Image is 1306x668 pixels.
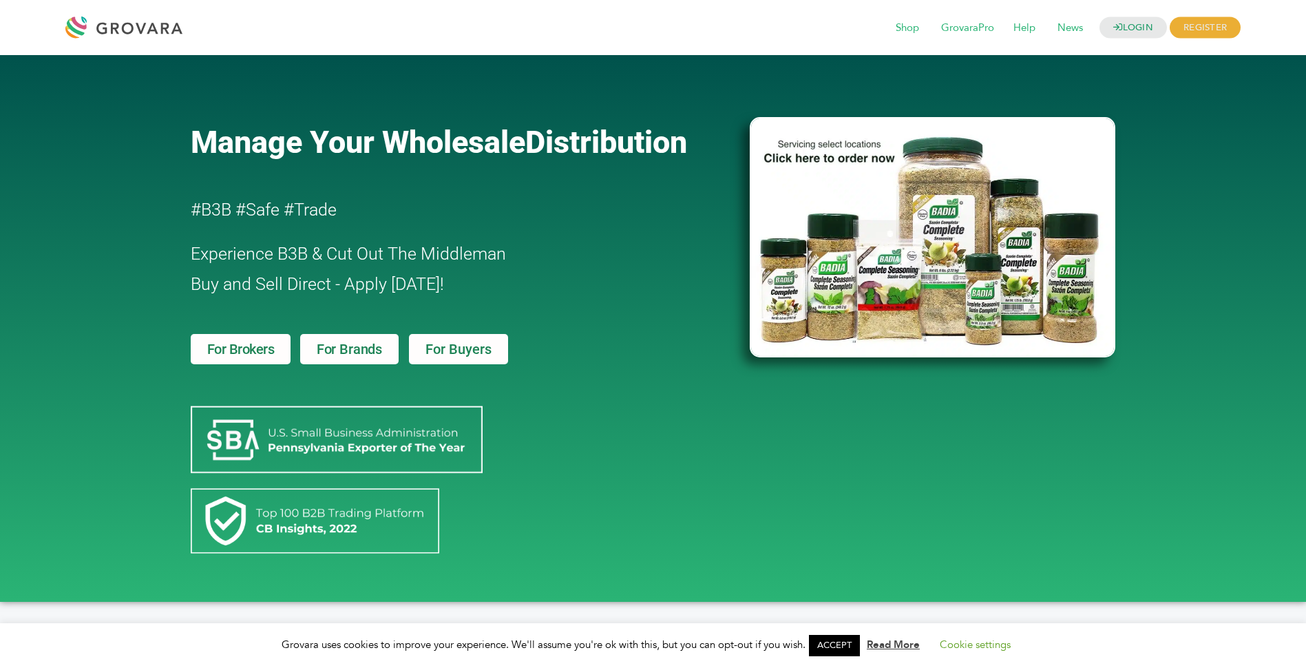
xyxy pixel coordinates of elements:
[1099,17,1167,39] a: LOGIN
[525,124,687,160] span: Distribution
[191,195,671,225] h2: #B3B #Safe #Trade
[282,638,1024,651] span: Grovara uses cookies to improve your experience. We'll assume you're ok with this, but you can op...
[1170,17,1241,39] span: REGISTER
[191,274,444,294] span: Buy and Sell Direct - Apply [DATE]!
[809,635,860,656] a: ACCEPT
[300,334,399,364] a: For Brands
[191,124,525,160] span: Manage Your Wholesale
[867,638,920,651] a: Read More
[191,334,291,364] a: For Brokers
[1004,15,1045,41] span: Help
[1048,21,1093,36] a: News
[886,21,929,36] a: Shop
[317,342,382,356] span: For Brands
[940,638,1011,651] a: Cookie settings
[425,342,492,356] span: For Buyers
[191,244,506,264] span: Experience B3B & Cut Out The Middleman
[1048,15,1093,41] span: News
[931,21,1004,36] a: GrovaraPro
[931,15,1004,41] span: GrovaraPro
[409,334,508,364] a: For Buyers
[207,342,275,356] span: For Brokers
[1004,21,1045,36] a: Help
[886,15,929,41] span: Shop
[191,124,728,160] a: Manage Your WholesaleDistribution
